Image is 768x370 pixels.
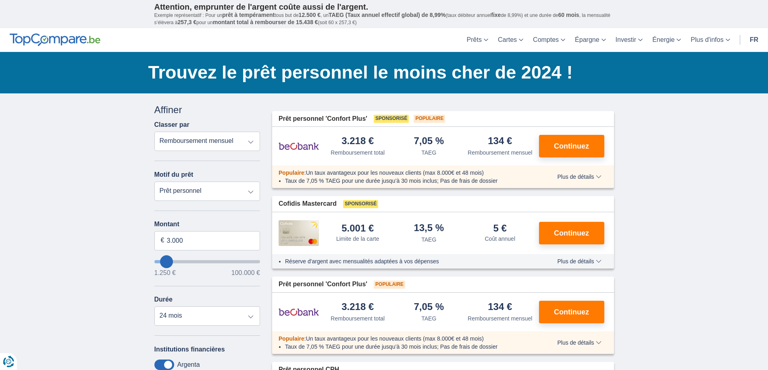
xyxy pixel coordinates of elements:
a: Comptes [528,28,570,52]
img: pret personnel Cofidis CC [279,220,319,246]
div: 134 € [488,136,512,147]
div: 134 € [488,302,512,313]
span: Populaire [374,281,405,289]
span: Un taux avantageux pour les nouveaux clients (max 8.000€ et 48 mois) [306,335,484,342]
span: Plus de détails [557,258,601,264]
h1: Trouvez le prêt personnel le moins cher de 2024 ! [148,60,614,85]
li: Réserve d'argent avec mensualités adaptées à vos dépenses [285,257,534,265]
div: 5 € [493,223,507,233]
span: Plus de détails [557,340,601,345]
div: 13,5 % [414,223,444,234]
span: Continuez [554,143,589,150]
span: 1.250 € [154,270,176,276]
a: Investir [611,28,648,52]
label: Motif du prêt [154,171,194,178]
div: 7,05 % [414,302,444,313]
span: 12.500 € [299,12,321,18]
span: Continuez [554,308,589,316]
button: Plus de détails [551,258,607,265]
span: Populaire [279,335,304,342]
a: Prêts [462,28,493,52]
button: Continuez [539,135,604,157]
p: Attention, emprunter de l'argent coûte aussi de l'argent. [154,2,614,12]
span: TAEG (Taux annuel effectif global) de 8,99% [329,12,445,18]
img: pret personnel Beobank [279,136,319,156]
div: TAEG [421,149,436,157]
div: Remboursement mensuel [468,314,532,322]
label: Argenta [177,361,200,368]
span: Populaire [414,115,445,123]
a: Cartes [493,28,528,52]
span: 257,3 € [178,19,197,25]
div: : [272,335,540,343]
div: Remboursement mensuel [468,149,532,157]
span: Prêt personnel 'Confort Plus' [279,280,367,289]
div: : [272,169,540,177]
span: Continuez [554,229,589,237]
div: 5.001 € [341,223,374,233]
li: Taux de 7,05 % TAEG pour une durée jusqu’à 30 mois inclus; Pas de frais de dossier [285,177,534,185]
label: Montant [154,221,260,228]
div: 3.218 € [341,302,374,313]
li: Taux de 7,05 % TAEG pour une durée jusqu’à 30 mois inclus; Pas de frais de dossier [285,343,534,351]
a: Énergie [647,28,686,52]
span: Un taux avantageux pour les nouveaux clients (max 8.000€ et 48 mois) [306,169,484,176]
div: TAEG [421,236,436,244]
div: Remboursement total [331,149,385,157]
img: TopCompare [10,33,100,46]
label: Institutions financières [154,346,225,353]
span: fixe [491,12,501,18]
label: Classer par [154,121,189,128]
div: 7,05 % [414,136,444,147]
a: fr [745,28,763,52]
p: Exemple représentatif : Pour un tous but de , un (taux débiteur annuel de 8,99%) et une durée de ... [154,12,614,26]
span: 60 mois [558,12,579,18]
label: Durée [154,296,173,303]
button: Plus de détails [551,174,607,180]
span: Cofidis Mastercard [279,199,337,209]
div: Limite de la carte [336,235,379,243]
img: pret personnel Beobank [279,302,319,322]
span: Plus de détails [557,174,601,180]
button: Continuez [539,301,604,323]
button: Plus de détails [551,339,607,346]
div: Remboursement total [331,314,385,322]
span: prêt à tempérament [222,12,275,18]
div: 3.218 € [341,136,374,147]
span: 100.000 € [231,270,260,276]
div: Affiner [154,103,260,117]
span: Sponsorisé [343,200,378,208]
span: Sponsorisé [374,115,409,123]
a: Épargne [570,28,611,52]
div: TAEG [421,314,436,322]
div: Coût annuel [485,235,515,243]
input: wantToBorrow [154,260,260,263]
span: Populaire [279,169,304,176]
span: € [161,236,164,245]
span: montant total à rembourser de 15.438 € [213,19,318,25]
span: Prêt personnel 'Confort Plus' [279,114,367,124]
button: Continuez [539,222,604,244]
a: Plus d'infos [686,28,735,52]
